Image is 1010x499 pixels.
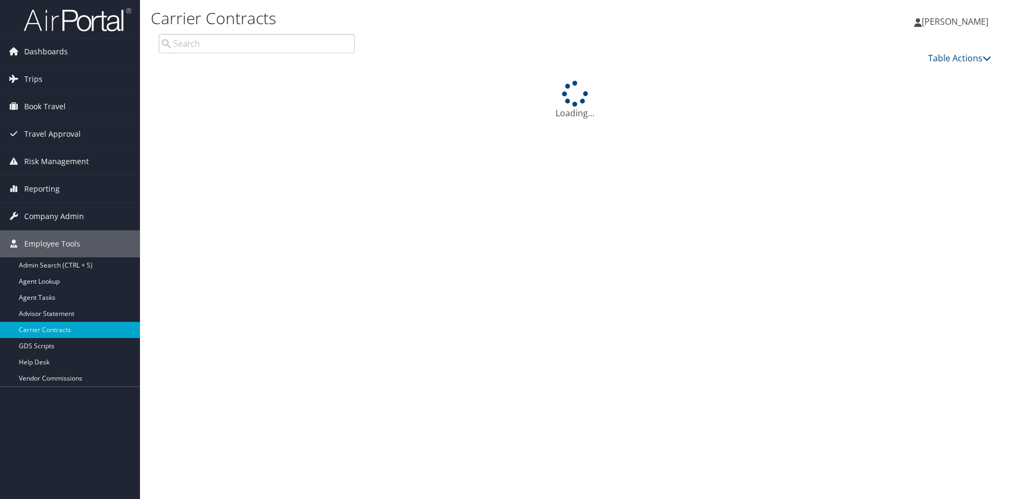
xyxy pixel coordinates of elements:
[24,121,81,147] span: Travel Approval
[24,148,89,175] span: Risk Management
[151,7,717,30] h1: Carrier Contracts
[24,175,60,202] span: Reporting
[24,230,80,257] span: Employee Tools
[914,5,999,38] a: [PERSON_NAME]
[151,81,999,120] div: Loading...
[922,16,988,27] span: [PERSON_NAME]
[24,7,131,32] img: airportal-logo.png
[24,93,66,120] span: Book Travel
[24,203,84,230] span: Company Admin
[159,34,355,53] input: Search
[24,66,43,93] span: Trips
[24,38,68,65] span: Dashboards
[928,52,991,64] a: Table Actions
